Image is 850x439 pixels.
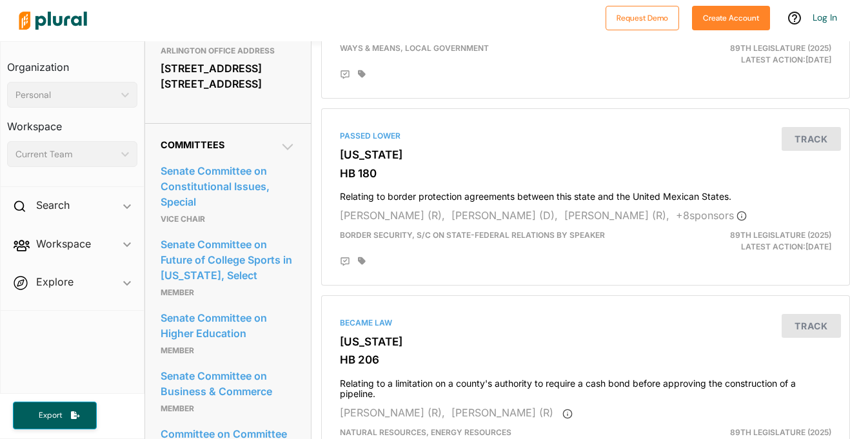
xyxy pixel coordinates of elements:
[161,161,295,211] a: Senate Committee on Constitutional Issues, Special
[782,127,841,151] button: Track
[340,230,605,240] span: Border Security, s/c on State-Federal Relations by Speaker
[36,198,70,212] h2: Search
[7,108,137,136] h3: Workspace
[161,343,295,358] p: member
[15,148,116,161] div: Current Team
[813,12,837,23] a: Log In
[340,406,445,419] span: [PERSON_NAME] (R),
[340,70,350,80] div: Add Position Statement
[782,314,841,338] button: Track
[358,70,366,79] div: Add tags
[161,211,295,227] p: vice chair
[161,139,224,150] span: Committees
[340,372,831,400] h4: Relating to a limitation on a county's authority to require a cash bond before approving the cons...
[671,43,841,66] div: Latest Action: [DATE]
[30,410,71,421] span: Export
[606,6,679,30] button: Request Demo
[340,43,489,53] span: Ways & Means, Local Government
[15,88,116,102] div: Personal
[676,209,747,222] span: + 8 sponsor s
[730,43,831,53] span: 89th Legislature (2025)
[161,401,295,416] p: member
[340,167,831,180] h3: HB 180
[340,130,831,142] div: Passed Lower
[340,317,831,329] div: Became Law
[730,427,831,437] span: 89th Legislature (2025)
[340,148,831,161] h3: [US_STATE]
[340,353,831,366] h3: HB 206
[340,427,511,437] span: Natural Resources, Energy Resources
[340,335,831,348] h3: [US_STATE]
[340,257,350,267] div: Add Position Statement
[692,10,770,24] a: Create Account
[606,10,679,24] a: Request Demo
[730,230,831,240] span: 89th Legislature (2025)
[161,285,295,300] p: member
[340,209,445,222] span: [PERSON_NAME] (R),
[161,43,295,59] h3: ARLINGTON OFFICE ADDRESS
[340,185,831,202] h4: Relating to border protection agreements between this state and the United Mexican States.
[13,402,97,429] button: Export
[161,308,295,343] a: Senate Committee on Higher Education
[7,48,137,77] h3: Organization
[161,59,295,93] div: [STREET_ADDRESS] [STREET_ADDRESS]
[671,229,841,253] div: Latest Action: [DATE]
[358,257,366,266] div: Add tags
[451,209,558,222] span: [PERSON_NAME] (D),
[161,235,295,285] a: Senate Committee on Future of College Sports in [US_STATE], Select
[451,406,553,419] span: [PERSON_NAME] (R)
[692,6,770,30] button: Create Account
[161,366,295,401] a: Senate Committee on Business & Commerce
[564,209,669,222] span: [PERSON_NAME] (R),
